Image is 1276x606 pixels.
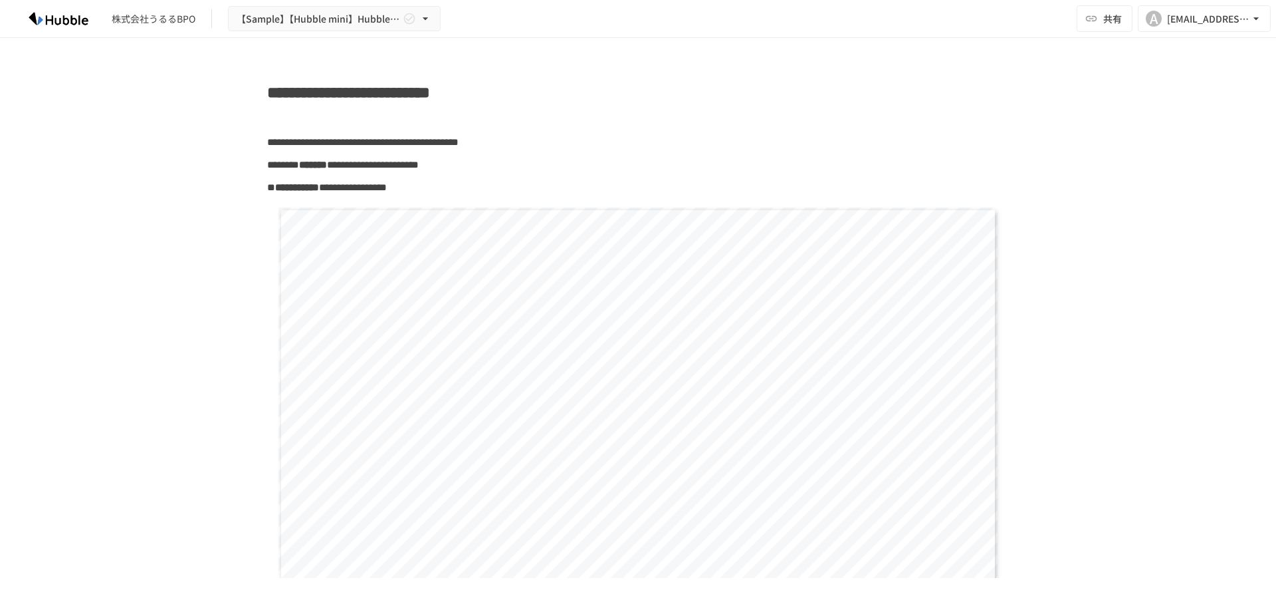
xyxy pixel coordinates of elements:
[237,11,400,27] span: 【Sample】【Hubble mini】Hubble×企業名 オンボーディングプロジェクト
[112,12,195,26] div: 株式会社うるるBPO
[1103,11,1122,26] span: 共有
[1167,11,1249,27] div: [EMAIL_ADDRESS][DOMAIN_NAME]
[1138,5,1271,32] button: A[EMAIL_ADDRESS][DOMAIN_NAME]
[1077,5,1132,32] button: 共有
[1146,11,1162,27] div: A
[228,6,441,32] button: 【Sample】【Hubble mini】Hubble×企業名 オンボーディングプロジェクト
[16,8,101,29] img: HzDRNkGCf7KYO4GfwKnzITak6oVsp5RHeZBEM1dQFiQ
